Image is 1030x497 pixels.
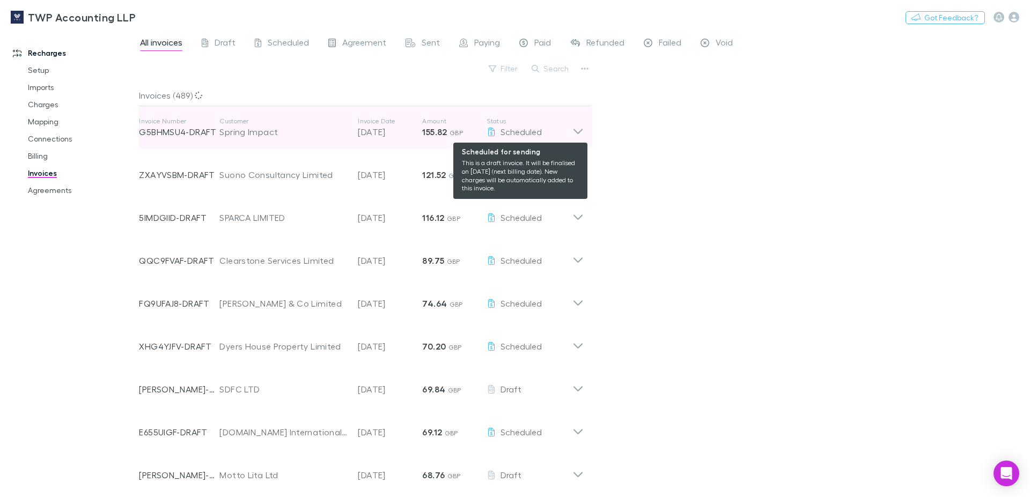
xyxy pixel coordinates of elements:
[422,127,447,137] strong: 155.82
[219,117,347,125] p: Customer
[501,255,542,265] span: Scheduled
[358,383,422,396] p: [DATE]
[501,212,542,222] span: Scheduled
[422,427,442,437] strong: 69.12
[586,37,624,51] span: Refunded
[450,129,463,137] span: GBP
[358,117,422,125] p: Invoice Date
[139,469,219,481] p: [PERSON_NAME]-0108
[501,470,521,480] span: Draft
[474,37,500,51] span: Paying
[139,383,219,396] p: [PERSON_NAME]-0071
[130,106,592,149] div: Invoice NumberG5BHMSU4-DRAFTCustomerSpring ImpactInvoice Date[DATE]Amount155.82 GBPStatus
[17,113,146,130] a: Mapping
[448,343,462,351] span: GBP
[906,11,985,24] button: Got Feedback?
[342,37,386,51] span: Agreement
[2,44,146,62] a: Recharges
[219,469,347,481] div: Motto Lita Ltd
[358,125,422,138] p: [DATE]
[130,278,592,321] div: FQ9UFAJ8-DRAFT[PERSON_NAME] & Co Limited[DATE]74.64 GBPScheduled
[422,169,446,180] strong: 121.52
[422,298,447,309] strong: 74.64
[17,62,146,79] a: Setup
[447,214,460,222] span: GBP
[139,125,219,138] p: G5BHMSU4-DRAFT
[994,461,1019,486] div: Open Intercom Messenger
[447,257,460,265] span: GBP
[422,37,440,51] span: Sent
[219,168,347,181] div: Suono Consultancy Limited
[422,255,444,266] strong: 89.75
[483,62,524,75] button: Filter
[139,297,219,310] p: FQ9UFAJ8-DRAFT
[501,341,542,351] span: Scheduled
[450,300,463,308] span: GBP
[4,4,142,30] a: TWP Accounting LLP
[139,117,219,125] p: Invoice Number
[17,79,146,96] a: Imports
[130,406,592,449] div: E655UIGF-DRAFT[DOMAIN_NAME] International Ltd[DATE]69.12 GBPScheduled
[422,117,487,125] p: Amount
[358,211,422,224] p: [DATE]
[130,235,592,278] div: QQC9FVAF-DRAFTClearstone Services Limited[DATE]89.75 GBPScheduled
[716,37,733,51] span: Void
[17,165,146,182] a: Invoices
[219,426,347,439] div: [DOMAIN_NAME] International Ltd
[219,297,347,310] div: [PERSON_NAME] & Co Limited
[501,169,542,180] span: Scheduled
[358,469,422,481] p: [DATE]
[526,62,575,75] button: Search
[219,125,347,138] div: Spring Impact
[219,340,347,353] div: Dyers House Property Limited
[487,117,572,125] p: Status
[659,37,681,51] span: Failed
[130,149,592,192] div: ZXAYVSBM-DRAFTSuono Consultancy Limited[DATE]121.52 GBPScheduled
[139,211,219,224] p: 5IMDGIID-DRAFT
[448,386,461,394] span: GBP
[268,37,309,51] span: Scheduled
[358,254,422,267] p: [DATE]
[501,384,521,394] span: Draft
[447,472,461,480] span: GBP
[219,383,347,396] div: SDFC LTD
[501,127,542,137] span: Scheduled
[139,254,219,267] p: QQC9FVAF-DRAFT
[215,37,236,51] span: Draft
[130,364,592,406] div: [PERSON_NAME]-0071SDFC LTD[DATE]69.84 GBPDraft
[17,96,146,113] a: Charges
[139,426,219,439] p: E655UIGF-DRAFT
[17,130,146,147] a: Connections
[139,168,219,181] p: ZXAYVSBM-DRAFT
[130,449,592,492] div: [PERSON_NAME]-0108Motto Lita Ltd[DATE]68.76 GBPDraft
[358,168,422,181] p: [DATE]
[448,172,462,180] span: GBP
[139,340,219,353] p: XHG4YJFV-DRAFT
[501,427,542,437] span: Scheduled
[11,11,24,24] img: TWP Accounting LLP's Logo
[140,37,182,51] span: All invoices
[422,212,444,223] strong: 116.12
[358,340,422,353] p: [DATE]
[219,254,347,267] div: Clearstone Services Limited
[422,341,446,352] strong: 70.20
[17,147,146,165] a: Billing
[422,384,445,395] strong: 69.84
[534,37,551,51] span: Paid
[501,298,542,308] span: Scheduled
[358,297,422,310] p: [DATE]
[445,429,458,437] span: GBP
[358,426,422,439] p: [DATE]
[17,182,146,199] a: Agreements
[130,321,592,364] div: XHG4YJFV-DRAFTDyers House Property Limited[DATE]70.20 GBPScheduled
[130,192,592,235] div: 5IMDGIID-DRAFTSPARCA LIMITED[DATE]116.12 GBPScheduled
[422,470,445,480] strong: 68.76
[219,211,347,224] div: SPARCA LIMITED
[28,11,136,24] h3: TWP Accounting LLP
